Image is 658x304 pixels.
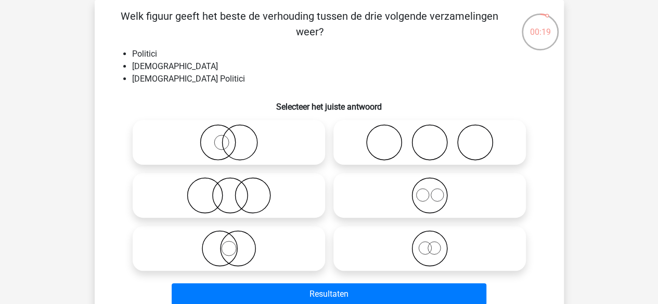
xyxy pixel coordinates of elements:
h6: Selecteer het juiste antwoord [111,94,547,112]
div: 00:19 [521,12,560,38]
p: Welk figuur geeft het beste de verhouding tussen de drie volgende verzamelingen weer? [111,8,508,39]
li: Politici [132,48,547,60]
li: [DEMOGRAPHIC_DATA] [132,60,547,73]
li: [DEMOGRAPHIC_DATA] Politici [132,73,547,85]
